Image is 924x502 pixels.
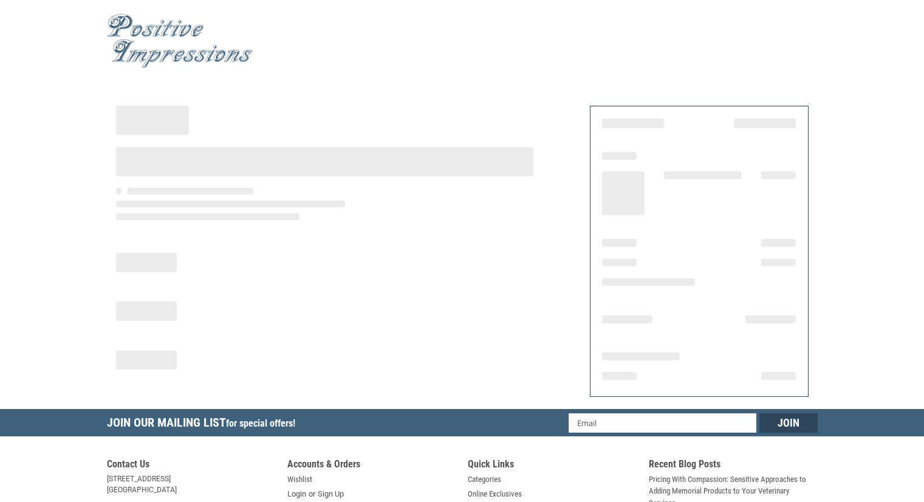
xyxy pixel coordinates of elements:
h5: Accounts & Orders [287,458,456,473]
a: Online Exclusives [468,488,522,500]
a: Login [287,488,306,500]
input: Email [569,413,756,433]
h5: Recent Blog Posts [649,458,818,473]
h5: Join Our Mailing List [107,409,301,440]
a: Wishlist [287,473,312,486]
input: Join [759,413,818,433]
img: Positive Impressions [107,14,253,68]
h5: Quick Links [468,458,637,473]
span: for special offers! [226,418,295,429]
a: Sign Up [318,488,344,500]
h5: Contact Us [107,458,276,473]
a: Categories [468,473,501,486]
span: or [301,488,323,500]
